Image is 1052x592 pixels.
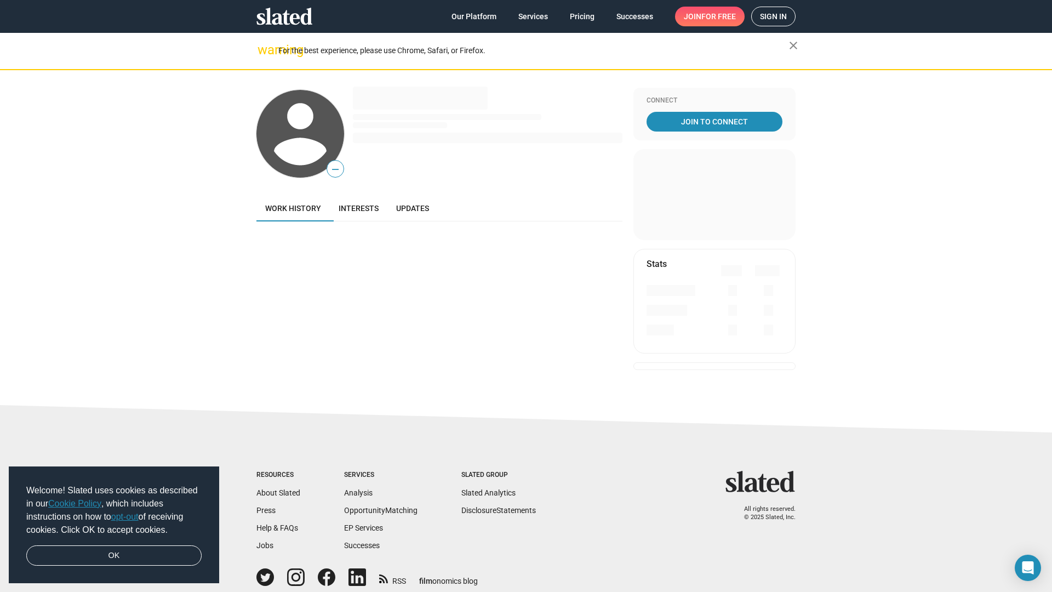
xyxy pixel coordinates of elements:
[258,43,271,56] mat-icon: warning
[760,7,787,26] span: Sign in
[26,545,202,566] a: dismiss cookie message
[751,7,796,26] a: Sign in
[256,506,276,515] a: Press
[701,7,736,26] span: for free
[649,112,780,132] span: Join To Connect
[26,484,202,537] span: Welcome! Slated uses cookies as described in our , which includes instructions on how to of recei...
[570,7,594,26] span: Pricing
[344,488,373,497] a: Analysis
[461,471,536,480] div: Slated Group
[518,7,548,26] span: Services
[647,112,782,132] a: Join To Connect
[647,258,667,270] mat-card-title: Stats
[684,7,736,26] span: Join
[733,505,796,521] p: All rights reserved. © 2025 Slated, Inc.
[278,43,789,58] div: For the best experience, please use Chrome, Safari, or Firefox.
[451,7,496,26] span: Our Platform
[265,204,321,213] span: Work history
[1015,555,1041,581] div: Open Intercom Messenger
[419,567,478,587] a: filmonomics blog
[256,471,300,480] div: Resources
[510,7,557,26] a: Services
[256,523,298,532] a: Help & FAQs
[330,195,387,221] a: Interests
[256,541,273,550] a: Jobs
[9,466,219,584] div: cookieconsent
[608,7,662,26] a: Successes
[327,162,344,177] span: —
[344,506,418,515] a: OpportunityMatching
[339,204,379,213] span: Interests
[48,499,101,508] a: Cookie Policy
[379,570,406,587] a: RSS
[616,7,653,26] span: Successes
[111,512,139,521] a: opt-out
[561,7,603,26] a: Pricing
[344,523,383,532] a: EP Services
[387,195,438,221] a: Updates
[396,204,429,213] span: Updates
[461,506,536,515] a: DisclosureStatements
[419,577,432,585] span: film
[787,39,800,52] mat-icon: close
[675,7,745,26] a: Joinfor free
[461,488,516,497] a: Slated Analytics
[344,471,418,480] div: Services
[344,541,380,550] a: Successes
[647,96,782,105] div: Connect
[256,488,300,497] a: About Slated
[443,7,505,26] a: Our Platform
[256,195,330,221] a: Work history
